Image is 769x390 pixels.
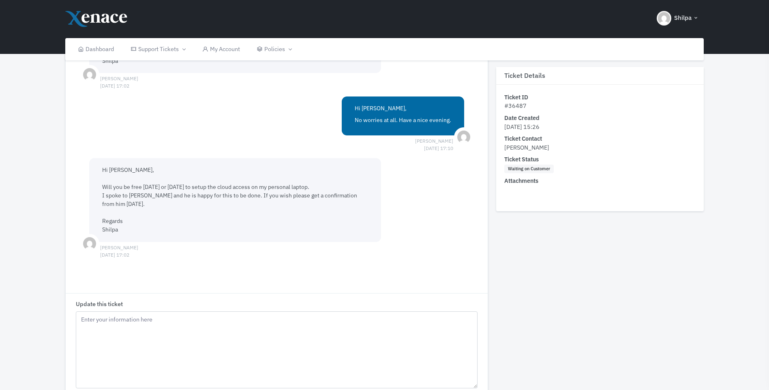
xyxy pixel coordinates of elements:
span: #36487 [504,102,527,110]
span: [PERSON_NAME] [DATE] 17:02 [100,244,138,251]
a: My Account [194,38,248,60]
button: Shilpa [652,4,704,32]
span: Hi [PERSON_NAME], Will you be free [DATE] or [DATE] to setup the cloud access on my personal lapt... [102,166,357,233]
dt: Ticket Contact [504,135,696,144]
dt: Ticket Status [504,155,696,164]
a: Dashboard [69,38,122,60]
span: [DATE] 15:26 [504,123,540,131]
dt: Date Created [504,114,696,122]
span: [PERSON_NAME] [DATE] 17:10 [415,137,453,145]
h3: Ticket Details [496,67,704,85]
a: Policies [248,38,300,60]
p: No worries at all. Have a nice evening. [355,116,451,124]
span: [PERSON_NAME] [504,144,549,151]
dt: Ticket ID [504,93,696,102]
span: Hi [PERSON_NAME], [PERSON_NAME] has been very busy [DATE] and I have just come back from a week o... [102,6,367,64]
span: Shilpa [674,13,692,23]
p: Hi [PERSON_NAME], [355,104,451,113]
img: Header Avatar [657,11,671,26]
span: Waiting on Customer [504,165,553,174]
a: Support Tickets [122,38,193,60]
label: Update this ticket [76,300,123,309]
span: [PERSON_NAME] [DATE] 17:02 [100,75,138,82]
dt: Attachments [504,177,696,186]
